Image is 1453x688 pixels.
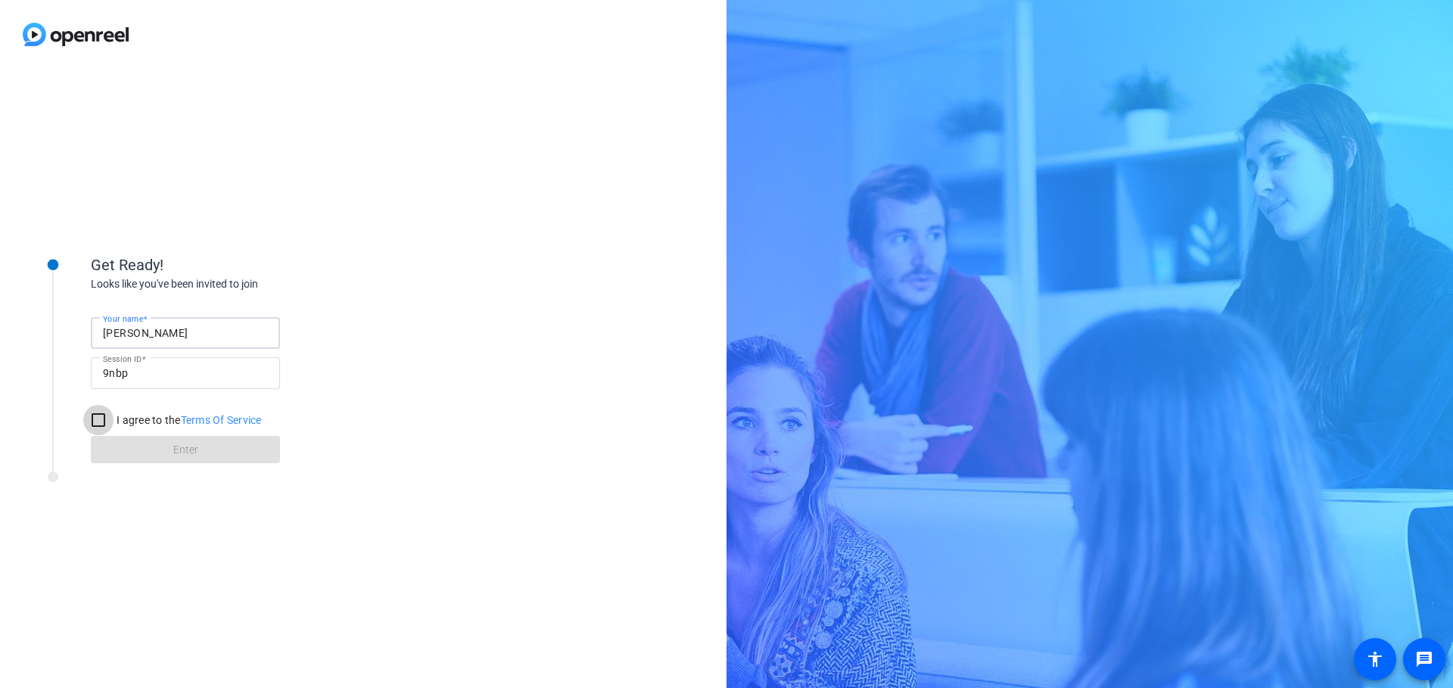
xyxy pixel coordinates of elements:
div: Looks like you've been invited to join [91,276,394,292]
label: I agree to the [114,412,262,428]
mat-label: Session ID [103,354,142,363]
mat-icon: accessibility [1366,650,1384,668]
a: Terms Of Service [181,414,262,426]
mat-label: Your name [103,314,143,323]
div: Get Ready! [91,254,394,276]
mat-icon: message [1415,650,1433,668]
